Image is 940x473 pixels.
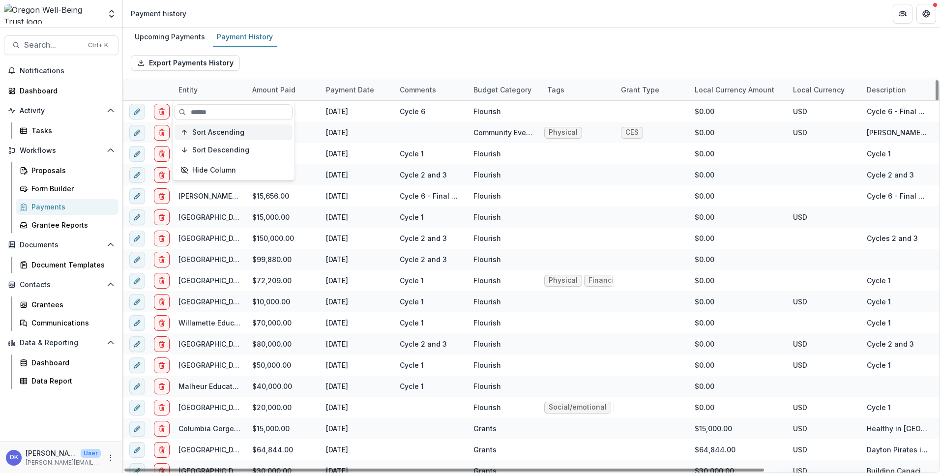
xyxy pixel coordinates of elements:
[31,357,111,368] div: Dashboard
[154,336,170,352] button: delete
[861,79,935,100] div: Description
[468,85,537,95] div: Budget Category
[400,381,424,391] div: Cycle 1
[787,439,861,460] div: USD
[16,162,118,178] a: Proposals
[154,315,170,331] button: delete
[400,296,424,307] div: Cycle 1
[473,381,501,391] div: Flourish
[689,376,787,397] div: $0.00
[588,276,620,285] div: Financial
[4,237,118,253] button: Open Documents
[689,101,787,122] div: $0.00
[154,188,170,204] button: delete
[400,233,447,243] div: Cycle 2 and 3
[468,79,541,100] div: Budget Category
[175,162,293,178] button: Hide Column
[473,212,501,222] div: Flourish
[867,148,891,159] div: Cycle 1
[246,333,320,355] div: $80,000.00
[689,79,787,100] div: Local Currency Amount
[549,128,578,137] div: Physical
[400,254,447,265] div: Cycle 2 and 3
[246,228,320,249] div: $150,000.00
[178,361,248,369] a: [GEOGRAPHIC_DATA]
[689,397,787,418] div: $0.00
[20,86,111,96] div: Dashboard
[473,423,497,434] div: Grants
[154,104,170,119] button: delete
[246,439,320,460] div: $64,844.00
[4,4,101,24] img: Oregon Well-Being Trust logo
[26,458,101,467] p: [PERSON_NAME][EMAIL_ADDRESS][DOMAIN_NAME]
[689,312,787,333] div: $0.00
[31,299,111,310] div: Grantees
[154,421,170,437] button: delete
[16,355,118,371] a: Dashboard
[4,83,118,99] a: Dashboard
[400,170,447,180] div: Cycle 2 and 3
[16,122,118,139] a: Tasks
[178,297,248,306] a: [GEOGRAPHIC_DATA]
[173,79,246,100] div: Entity
[787,355,861,376] div: USD
[178,403,248,412] a: [GEOGRAPHIC_DATA]
[320,397,394,418] div: [DATE]
[787,79,861,100] div: Local Currency
[867,318,891,328] div: Cycle 1
[131,28,209,47] a: Upcoming Payments
[16,217,118,233] a: Grantee Reports
[867,170,914,180] div: Cycle 2 and 3
[787,333,861,355] div: USD
[893,4,912,24] button: Partners
[154,442,170,458] button: delete
[178,340,248,348] a: [GEOGRAPHIC_DATA]
[400,212,424,222] div: Cycle 1
[129,294,145,310] button: edit
[154,357,170,373] button: delete
[213,28,277,47] a: Payment History
[129,252,145,267] button: edit
[178,445,248,454] a: [GEOGRAPHIC_DATA]
[246,312,320,333] div: $70,000.00
[129,400,145,415] button: edit
[867,402,891,413] div: Cycle 1
[129,146,145,162] button: edit
[320,101,394,122] div: [DATE]
[689,418,787,439] div: $15,000.00
[473,148,501,159] div: Flourish
[320,85,380,95] div: Payment Date
[615,79,689,100] div: Grant Type
[787,207,861,228] div: USD
[31,183,111,194] div: Form Builder
[105,452,117,464] button: More
[131,55,240,71] button: Export Payments History
[31,165,111,176] div: Proposals
[549,276,578,285] div: Physical
[24,40,82,50] span: Search...
[129,188,145,204] button: edit
[473,402,501,413] div: Flourish
[320,164,394,185] div: [DATE]
[129,231,145,246] button: edit
[867,275,891,286] div: Cycle 1
[129,421,145,437] button: edit
[4,277,118,293] button: Open Contacts
[178,234,248,242] a: [GEOGRAPHIC_DATA]
[127,6,190,21] nav: breadcrumb
[549,403,607,412] div: Social/emotional
[154,252,170,267] button: delete
[129,125,145,141] button: edit
[400,339,447,349] div: Cycle 2 and 3
[541,85,570,95] div: Tags
[154,273,170,289] button: delete
[129,315,145,331] button: edit
[473,127,535,138] div: Community Event Support
[16,180,118,197] a: Form Builder
[320,312,394,333] div: [DATE]
[20,339,103,347] span: Data & Reporting
[320,376,394,397] div: [DATE]
[31,202,111,212] div: Payments
[400,191,462,201] div: Cycle 6 - Final Payment
[867,127,929,138] div: [PERSON_NAME]; P.O. [STREET_ADDRESS][PERSON_NAME]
